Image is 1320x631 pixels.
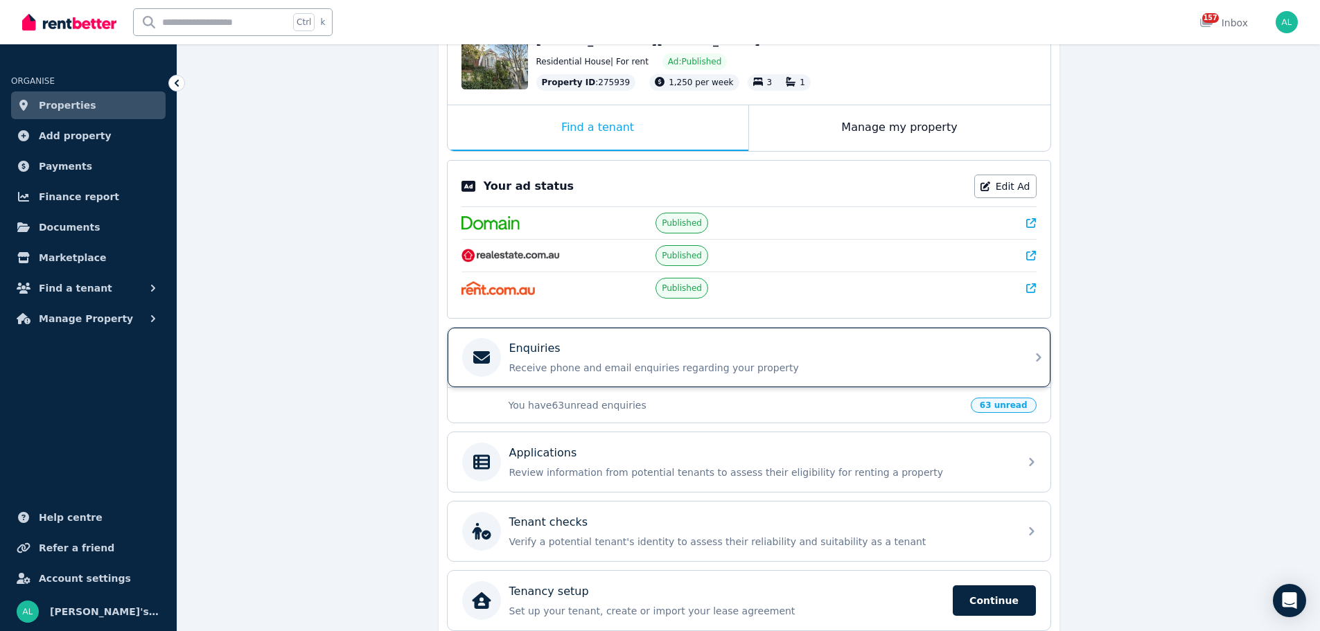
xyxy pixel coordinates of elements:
[536,56,649,67] span: Residential House | For rent
[293,13,315,31] span: Ctrl
[1199,16,1248,30] div: Inbox
[461,281,536,295] img: Rent.com.au
[800,78,805,87] span: 1
[461,249,561,263] img: RealEstate.com.au
[542,77,596,88] span: Property ID
[509,465,1011,479] p: Review information from potential tenants to assess their eligibility for renting a property
[509,514,588,531] p: Tenant checks
[461,216,520,230] img: Domain.com.au
[971,398,1037,413] span: 63 unread
[11,504,166,531] a: Help centre
[11,183,166,211] a: Finance report
[1273,584,1306,617] div: Open Intercom Messenger
[669,78,733,87] span: 1,250 per week
[749,105,1050,151] div: Manage my property
[484,178,574,195] p: Your ad status
[39,570,131,587] span: Account settings
[509,398,962,412] p: You have 63 unread enquiries
[1276,11,1298,33] img: Sydney Sotheby's LNS
[11,565,166,592] a: Account settings
[11,91,166,119] a: Properties
[1202,13,1219,23] span: 157
[39,540,114,556] span: Refer a friend
[448,501,1050,561] a: Tenant checksVerify a potential tenant's identity to assess their reliability and suitability as ...
[22,12,116,33] img: RentBetter
[11,274,166,302] button: Find a tenant
[39,509,103,526] span: Help centre
[50,603,160,620] span: [PERSON_NAME]'s LNS
[39,158,92,175] span: Payments
[39,127,112,144] span: Add property
[536,74,636,91] div: : 275939
[11,534,166,562] a: Refer a friend
[662,217,702,229] span: Published
[509,361,1011,375] p: Receive phone and email enquiries regarding your property
[39,97,96,114] span: Properties
[509,445,577,461] p: Applications
[953,585,1036,616] span: Continue
[11,244,166,272] a: Marketplace
[17,601,39,623] img: Sydney Sotheby's LNS
[767,78,773,87] span: 3
[11,122,166,150] a: Add property
[11,213,166,241] a: Documents
[974,175,1037,198] a: Edit Ad
[668,56,721,67] span: Ad: Published
[39,280,112,296] span: Find a tenant
[39,188,119,205] span: Finance report
[39,310,133,327] span: Manage Property
[448,105,748,151] div: Find a tenant
[11,76,55,86] span: ORGANISE
[448,328,1050,387] a: EnquiriesReceive phone and email enquiries regarding your property
[509,340,561,357] p: Enquiries
[320,17,325,28] span: k
[662,283,702,294] span: Published
[11,152,166,180] a: Payments
[662,250,702,261] span: Published
[509,535,1011,549] p: Verify a potential tenant's identity to assess their reliability and suitability as a tenant
[509,604,944,618] p: Set up your tenant, create or import your lease agreement
[509,583,589,600] p: Tenancy setup
[11,305,166,332] button: Manage Property
[39,249,106,266] span: Marketplace
[39,219,100,235] span: Documents
[448,571,1050,630] a: Tenancy setupSet up your tenant, create or import your lease agreementContinue
[448,432,1050,492] a: ApplicationsReview information from potential tenants to assess their eligibility for renting a p...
